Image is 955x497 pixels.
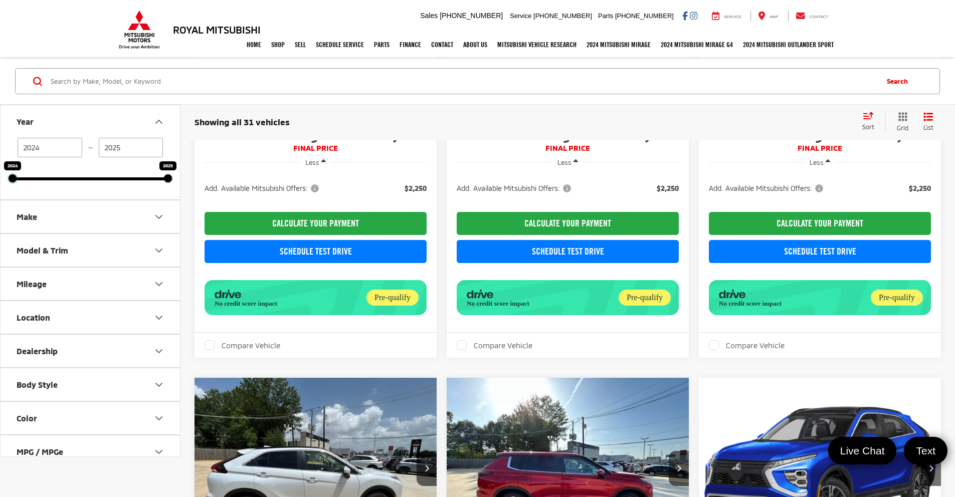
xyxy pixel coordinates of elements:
[1,268,181,300] button: MileageMileage
[615,12,674,20] span: [PHONE_NUMBER]
[153,278,165,290] div: Mileage
[17,447,63,456] div: MPG / MPGe
[809,15,828,19] span: Contact
[153,379,165,391] div: Body Style
[458,32,492,57] a: About Us
[153,412,165,424] div: Color
[690,12,697,20] a: Instagram: Click to visit our Instagram page
[598,12,613,20] span: Parts
[17,212,37,221] div: Make
[877,69,922,94] button: Search
[885,112,916,132] button: Grid View
[582,32,656,57] a: 2024 Mitsubishi Mirage
[305,158,319,166] span: Less
[173,24,261,35] h3: Royal Mitsubishi
[1,105,181,138] button: YearYear
[709,183,825,193] span: Add. Available Mitsubishi Offers:
[770,15,778,19] span: Map
[557,158,571,166] span: Less
[205,183,322,193] button: Add. Available Mitsubishi Offers:
[17,117,34,126] div: Year
[1,301,181,334] button: LocationLocation
[510,12,531,20] span: Service
[805,153,835,171] button: Less
[1,402,181,434] button: ColorColor
[704,11,749,21] a: Service
[904,437,947,464] a: Text
[85,143,96,152] span: —
[405,183,427,193] span: $2,250
[440,12,503,20] span: [PHONE_NUMBER]
[17,380,58,389] div: Body Style
[788,11,836,21] a: Contact
[682,12,688,20] a: Facebook: Click to visit our Facebook page
[395,32,426,57] a: Finance
[1,200,181,233] button: MakeMake
[709,183,827,193] button: Add. Available Mitsubishi Offers:
[4,161,21,171] div: 2024
[709,240,931,263] a: Schedule Test Drive
[290,32,311,57] a: Sell
[709,143,931,153] span: FINAL PRICE
[195,117,290,127] span: Showing all 31 vehicles
[457,340,532,350] label: Compare Vehicle
[552,153,583,171] button: Less
[242,32,266,57] a: Home
[153,312,165,324] div: Location
[738,32,839,57] a: 2024 Mitsubishi Outlander SPORT
[916,112,941,132] button: List View
[17,313,50,322] div: Location
[669,451,689,486] button: Next image
[457,143,679,153] span: FINAL PRICE
[300,153,331,171] button: Less
[420,12,438,20] span: Sales
[1,335,181,367] button: DealershipDealership
[205,340,280,350] label: Compare Vehicle
[828,437,897,464] a: Live Chat
[18,138,82,157] input: minimum
[153,244,165,257] div: Model & Trim
[153,211,165,223] div: Make
[99,138,163,157] input: maximum
[457,240,679,263] a: Schedule Test Drive
[810,158,824,166] span: Less
[750,11,786,21] a: Map
[205,183,321,193] span: Add. Available Mitsubishi Offers:
[117,10,162,49] img: Mitsubishi
[656,32,738,57] a: 2024 Mitsubishi Mirage G4
[897,124,908,132] span: Grid
[709,340,785,350] label: Compare Vehicle
[311,32,369,57] a: Schedule Service: Opens in a new tab
[909,183,931,193] span: $2,250
[205,143,427,153] span: FINAL PRICE
[492,32,582,57] a: Mitsubishi Vehicle Research
[17,279,47,289] div: Mileage
[17,346,58,356] div: Dealership
[857,112,885,132] button: Select sort value
[709,212,931,235] : CALCULATE YOUR PAYMENT
[533,12,592,20] span: [PHONE_NUMBER]
[457,183,573,193] span: Add. Available Mitsubishi Offers:
[17,245,68,255] div: Model & Trim
[724,15,741,19] span: Service
[1,234,181,267] button: Model & TrimModel & Trim
[911,444,940,457] span: Text
[1,368,181,401] button: Body StyleBody Style
[417,451,437,486] button: Next image
[457,212,679,235] : CALCULATE YOUR PAYMENT
[862,123,874,130] span: Sort
[457,183,575,193] button: Add. Available Mitsubishi Offers:
[369,32,395,57] a: Parts: Opens in a new tab
[153,446,165,458] div: MPG / MPGe
[50,69,877,93] input: Search by Make, Model, or Keyword
[921,451,941,486] button: Next image
[923,123,933,132] span: List
[426,32,458,57] a: Contact
[159,161,176,171] div: 2025
[153,116,165,128] div: Year
[205,240,427,263] a: Schedule Test Drive
[205,212,427,235] : CALCULATE YOUR PAYMENT
[17,413,37,423] div: Color
[657,183,679,193] span: $2,250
